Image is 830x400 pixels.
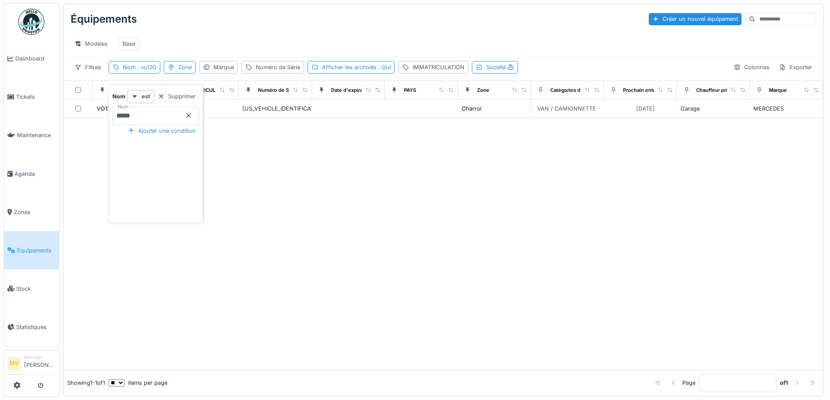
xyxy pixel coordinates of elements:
span: : vo130 [136,64,156,71]
span: Stock [16,285,55,293]
span: : Oui [376,64,391,71]
strong: of 1 [780,379,788,387]
div: VO130 [97,104,114,113]
span: Maintenance [17,131,55,139]
div: Numéro de Série [256,63,300,71]
div: Ajouter une condition [124,125,199,137]
div: Supprimer [154,91,199,102]
strong: Nom [112,92,125,101]
div: Nom [123,63,156,71]
div: Créer un nouvel équipement [649,13,742,25]
span: Équipements [17,246,55,255]
div: Équipements [71,8,137,30]
span: Zones [14,208,55,216]
div: Charroi [462,104,481,113]
li: [PERSON_NAME] [24,354,55,373]
div: IMMATRICULATION [413,63,464,71]
span: : [505,64,514,71]
div: Catégories d'équipement [550,87,611,94]
div: MERCEDES [753,104,820,113]
div: items per page [108,379,167,387]
div: Marque [769,87,787,94]
span: Statistiques [16,323,55,331]
div: [DATE] [636,104,655,113]
span: Agenda [14,170,55,178]
div: Showing 1 - 1 of 1 [67,379,105,387]
div: Filtres [71,61,105,74]
strong: est [142,92,150,101]
div: Zone [178,63,192,71]
div: Garage [681,104,747,113]
div: Chauffeur principal [696,87,742,94]
div: IMMATRICULATION [185,87,230,94]
li: MV [7,357,20,370]
div: Zone [477,87,489,94]
div: Prochain entretien [623,87,667,94]
div: Afficher les archivés [322,63,391,71]
div: PAYS [404,87,416,94]
div: VAN / CAMIONNETTE [537,104,596,113]
div: Base [122,40,135,48]
div: Page [682,379,695,387]
div: Société [486,63,514,71]
div: Modèles [71,37,112,50]
div: [US_VEHICLE_IDENTIFICATION_NUMBER] [242,104,308,113]
div: Exporter [775,61,816,74]
span: Dashboard [15,54,55,63]
img: Badge_color-CXgf-gQk.svg [18,9,44,35]
label: Nom [116,103,130,111]
span: Tickets [16,93,55,101]
div: Colonnes [730,61,773,74]
div: Date d'expiration [331,87,372,94]
div: Marque [213,63,234,71]
div: Numéro de Série [258,87,298,94]
div: Manager [24,354,55,360]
